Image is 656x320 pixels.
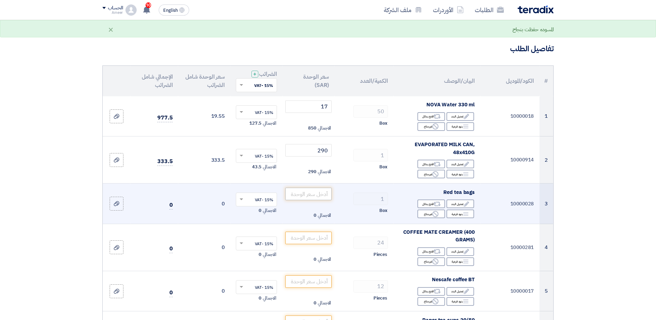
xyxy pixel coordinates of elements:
span: 0 [169,201,173,210]
span: 333.5 [157,157,173,166]
div: بنود فرعية [446,297,474,306]
td: 5 [539,271,553,311]
div: غير متاح [417,257,445,266]
span: الاجمالي [318,125,331,132]
span: Nescafe coffee BT [432,276,475,283]
span: الاجمالي [318,300,331,306]
td: 333.5 [178,136,230,184]
td: 10000914 [480,136,539,184]
img: profile_test.png [126,5,137,16]
input: أدخل سعر الوحدة [285,188,332,200]
td: 0 [178,271,230,311]
span: الاجمالي [263,163,276,170]
div: تعديل البند [446,160,474,168]
span: 290 [308,168,316,175]
ng-select: VAT [236,280,277,294]
div: تعديل البند [446,247,474,256]
div: غير متاح [417,297,445,306]
span: الاجمالي [318,168,331,175]
th: البيان/الوصف [394,66,480,96]
div: غير متاح [417,170,445,178]
span: الاجمالي [263,295,276,302]
div: غير متاح [417,210,445,218]
div: Ameer [102,11,123,15]
span: 43.5 [252,163,262,170]
th: الإجمالي شامل الضرائب [130,66,178,96]
div: اقترح بدائل [417,199,445,208]
input: أدخل سعر الوحدة [285,232,332,244]
td: 19.55 [178,96,230,136]
td: 10000018 [480,96,539,136]
img: Teradix logo [518,6,554,14]
td: 0 [178,184,230,224]
div: بنود فرعية [446,122,474,131]
td: 10000028 [480,184,539,224]
span: 0 [169,288,173,297]
button: English [159,5,189,16]
div: تعديل البند [446,287,474,296]
ng-select: VAT [236,105,277,119]
div: بنود فرعية [446,210,474,218]
input: RFQ_STEP1.ITEMS.2.AMOUNT_TITLE [353,280,388,293]
input: RFQ_STEP1.ITEMS.2.AMOUNT_TITLE [353,237,388,249]
span: الاجمالي [263,207,276,214]
span: 977.5 [157,114,173,122]
th: الكود/الموديل [480,66,539,96]
div: الحساب [108,5,123,11]
div: بنود فرعية [446,170,474,178]
span: NOVA Water 330 ml [426,101,475,108]
span: Pieces [373,251,387,258]
span: + [253,70,257,78]
td: 0 [178,224,230,271]
a: الأوردرات [427,2,469,18]
span: 127.5 [249,120,262,127]
span: 0 [259,251,261,258]
span: 0 [314,300,316,306]
th: الضرائب [230,66,283,96]
span: Pieces [373,295,387,302]
div: غير متاح [417,122,445,131]
input: RFQ_STEP1.ITEMS.2.AMOUNT_TITLE [353,105,388,118]
span: Box [379,207,387,214]
input: RFQ_STEP1.ITEMS.2.AMOUNT_TITLE [353,149,388,161]
span: COFFEE MATE CREAMER (400 GRAMS) [403,228,475,244]
th: سعر الوحدة شامل الضرائب [178,66,230,96]
span: Box [379,120,387,127]
input: أدخل سعر الوحدة [285,275,332,288]
ng-select: VAT [236,193,277,206]
div: اقترح بدائل [417,247,445,256]
span: 10 [146,2,151,8]
ng-select: VAT [236,237,277,250]
span: الاجمالي [318,256,331,263]
span: English [163,8,178,13]
span: Box [379,163,387,170]
div: بنود فرعية [446,257,474,266]
div: المسوده حفظت بنجاح [512,26,554,34]
th: الكمية/العدد [334,66,394,96]
div: × [108,25,114,34]
div: تعديل البند [446,112,474,121]
div: اقترح بدائل [417,287,445,296]
div: اقترح بدائل [417,112,445,121]
input: أدخل سعر الوحدة [285,144,332,157]
span: EVAPORATED MILK CAN, 48x410G [415,141,475,156]
td: 2 [539,136,553,184]
td: 3 [539,184,553,224]
input: أدخل سعر الوحدة [285,100,332,113]
a: الطلبات [469,2,509,18]
span: Red tea bags [443,188,475,196]
div: تعديل البند [446,199,474,208]
span: الاجمالي [263,120,276,127]
span: 0 [314,256,316,263]
span: الاجمالي [263,251,276,258]
span: 0 [259,295,261,302]
td: 1 [539,96,553,136]
td: 10000017 [480,271,539,311]
a: ملف الشركة [378,2,427,18]
h3: تفاصيل الطلب [102,44,554,54]
th: سعر الوحدة (SAR) [283,66,335,96]
ng-select: VAT [236,149,277,163]
span: 850 [308,125,316,132]
td: 4 [539,224,553,271]
span: 0 [314,212,316,219]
